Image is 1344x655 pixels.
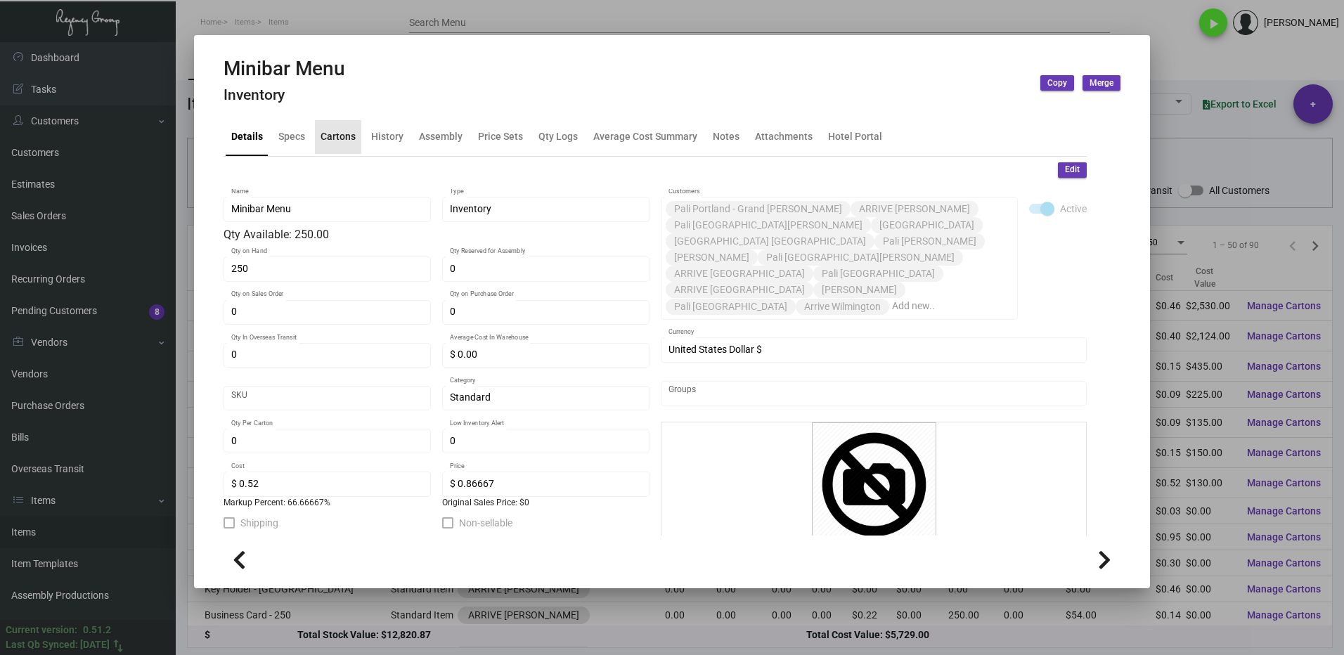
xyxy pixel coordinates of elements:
[231,129,263,144] div: Details
[713,129,739,144] div: Notes
[6,637,110,652] div: Last Qb Synced: [DATE]
[796,299,889,315] mat-chip: Arrive Wilmington
[755,129,813,144] div: Attachments
[892,301,1011,312] input: Add new..
[666,282,813,298] mat-chip: ARRIVE [GEOGRAPHIC_DATA]
[593,129,697,144] div: Average Cost Summary
[851,201,978,217] mat-chip: ARRIVE [PERSON_NAME]
[1083,75,1120,91] button: Merge
[240,514,278,531] span: Shipping
[459,514,512,531] span: Non-sellable
[6,623,77,637] div: Current version:
[478,129,523,144] div: Price Sets
[1040,75,1074,91] button: Copy
[874,233,985,249] mat-chip: Pali [PERSON_NAME]
[666,201,851,217] mat-chip: Pali Portland - Grand [PERSON_NAME]
[758,249,963,266] mat-chip: Pali [GEOGRAPHIC_DATA][PERSON_NAME]
[666,266,813,282] mat-chip: ARRIVE [GEOGRAPHIC_DATA]
[83,623,111,637] div: 0.51.2
[538,129,578,144] div: Qty Logs
[371,129,403,144] div: History
[666,217,871,233] mat-chip: Pali [GEOGRAPHIC_DATA][PERSON_NAME]
[321,129,356,144] div: Cartons
[1090,77,1113,89] span: Merge
[668,388,1080,399] input: Add new..
[666,299,796,315] mat-chip: Pali [GEOGRAPHIC_DATA]
[828,129,882,144] div: Hotel Portal
[871,217,983,233] mat-chip: [GEOGRAPHIC_DATA]
[1047,77,1067,89] span: Copy
[813,266,943,282] mat-chip: Pali [GEOGRAPHIC_DATA]
[1058,162,1087,178] button: Edit
[224,226,650,243] div: Qty Available: 250.00
[224,86,345,104] h4: Inventory
[666,249,758,266] mat-chip: [PERSON_NAME]
[278,129,305,144] div: Specs
[1060,200,1087,217] span: Active
[419,129,463,144] div: Assembly
[1065,164,1080,176] span: Edit
[813,282,905,298] mat-chip: [PERSON_NAME]
[666,233,874,249] mat-chip: [GEOGRAPHIC_DATA] [GEOGRAPHIC_DATA]
[224,57,345,81] h2: Minibar Menu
